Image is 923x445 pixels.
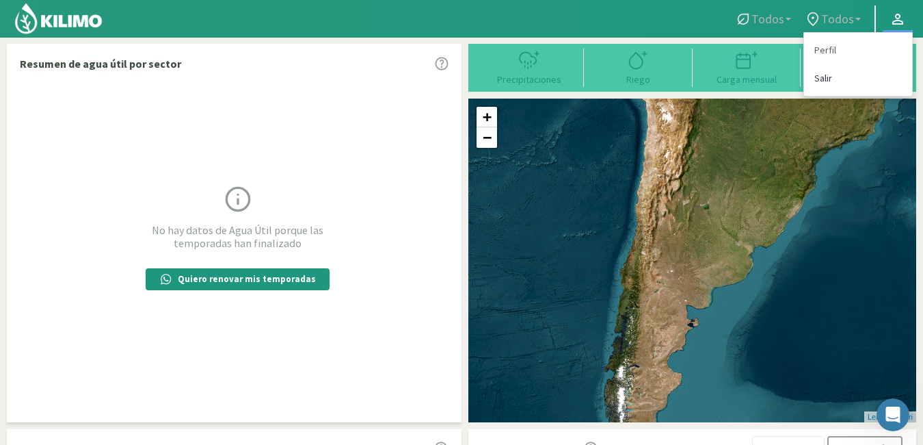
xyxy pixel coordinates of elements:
span: Todos [751,12,784,26]
button: Carga mensual [693,49,801,85]
img: Kilimo [14,2,103,35]
p: Resumen de agua útil por sector [20,55,181,72]
a: Zoom in [477,107,497,127]
a: Zoom out [477,127,497,148]
p: Quiero renovar mis temporadas [178,272,316,286]
button: Quiero renovar mis temporadas [146,268,330,290]
button: Precipitaciones [475,49,584,85]
span: Todos [821,12,854,26]
div: Riego [588,75,688,84]
a: Perfil [804,36,912,64]
div: Carga mensual [697,75,797,84]
p: No hay datos de Agua Útil porque las temporadas han finalizado [129,224,347,250]
button: Reportes [801,49,909,85]
iframe: Intercom live chat [877,398,909,431]
a: Leaflet [868,413,890,421]
button: Riego [584,49,693,85]
a: Salir [804,64,912,92]
div: | © [864,411,916,423]
div: Precipitaciones [479,75,580,84]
